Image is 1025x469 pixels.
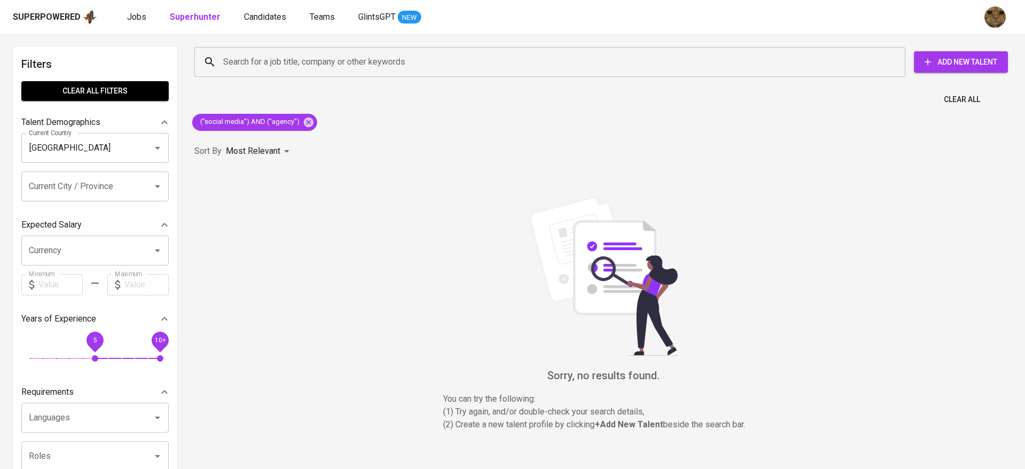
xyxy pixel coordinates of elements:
p: (2) Create a new talent profile by clicking beside the search bar. [443,418,763,431]
span: Teams [310,12,335,22]
button: Open [150,410,165,425]
p: Sort By [194,145,222,158]
span: Clear All [944,93,980,106]
span: 10+ [154,336,165,343]
button: Clear All filters [21,81,169,101]
span: NEW [398,12,421,23]
img: app logo [83,9,97,25]
div: Requirements [21,381,169,403]
a: Superpoweredapp logo [13,9,97,25]
input: Value [124,274,169,295]
a: Teams [310,11,337,24]
div: ("social media") AND ("agency") [192,114,317,131]
div: Years of Experience [21,308,169,330]
button: Open [150,449,165,464]
span: ("social media") AND ("agency") [192,117,306,127]
p: Years of Experience [21,312,96,325]
img: file_searching.svg [523,196,683,356]
button: Open [150,243,165,258]
p: Expected Salary [21,218,82,231]
h6: Filters [21,56,169,73]
img: ec6c0910-f960-4a00-a8f8-c5744e41279e.jpg [984,6,1006,28]
p: Requirements [21,386,74,398]
div: Talent Demographics [21,112,169,133]
div: Most Relevant [226,142,293,161]
button: Add New Talent [914,51,1008,73]
p: You can try the following : [443,393,763,405]
span: Add New Talent [922,56,999,69]
a: GlintsGPT NEW [358,11,421,24]
p: Talent Demographics [21,116,100,129]
div: Expected Salary [21,214,169,236]
b: Superhunter [170,12,220,22]
p: Most Relevant [226,145,280,158]
input: Value [38,274,83,295]
a: Candidates [244,11,288,24]
button: Open [150,179,165,194]
button: Clear All [940,90,984,110]
span: Candidates [244,12,286,22]
button: Open [150,140,165,155]
h6: Sorry, no results found. [194,367,1012,384]
a: Superhunter [170,11,223,24]
a: Jobs [127,11,148,24]
span: Jobs [127,12,146,22]
span: GlintsGPT [358,12,396,22]
span: 5 [93,336,97,343]
div: Superpowered [13,11,81,24]
span: Clear All filters [30,84,160,98]
b: + Add New Talent [595,419,663,429]
p: (1) Try again, and/or double-check your search details, [443,405,763,418]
